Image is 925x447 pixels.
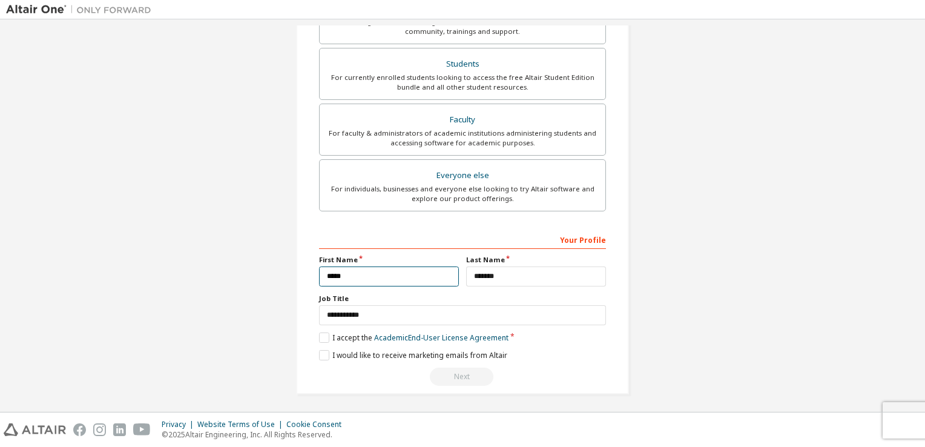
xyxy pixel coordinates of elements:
img: altair_logo.svg [4,423,66,436]
img: youtube.svg [133,423,151,436]
label: First Name [319,255,459,265]
div: For faculty & administrators of academic institutions administering students and accessing softwa... [327,128,598,148]
label: Job Title [319,294,606,303]
label: I would like to receive marketing emails from Altair [319,350,507,360]
div: Your Profile [319,230,606,249]
div: For individuals, businesses and everyone else looking to try Altair software and explore our prod... [327,184,598,204]
label: I accept the [319,333,509,343]
p: © 2025 Altair Engineering, Inc. All Rights Reserved. [162,429,349,440]
img: instagram.svg [93,423,106,436]
div: Everyone else [327,167,598,184]
a: Academic End-User License Agreement [374,333,509,343]
label: Last Name [466,255,606,265]
div: Students [327,56,598,73]
div: For currently enrolled students looking to access the free Altair Student Edition bundle and all ... [327,73,598,92]
img: Altair One [6,4,157,16]
div: Website Terms of Use [197,420,286,429]
img: linkedin.svg [113,423,126,436]
img: facebook.svg [73,423,86,436]
div: Cookie Consent [286,420,349,429]
div: Privacy [162,420,197,429]
div: For existing customers looking to access software downloads, HPC resources, community, trainings ... [327,17,598,36]
div: Faculty [327,111,598,128]
div: Please wait while checking email ... [319,368,606,386]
